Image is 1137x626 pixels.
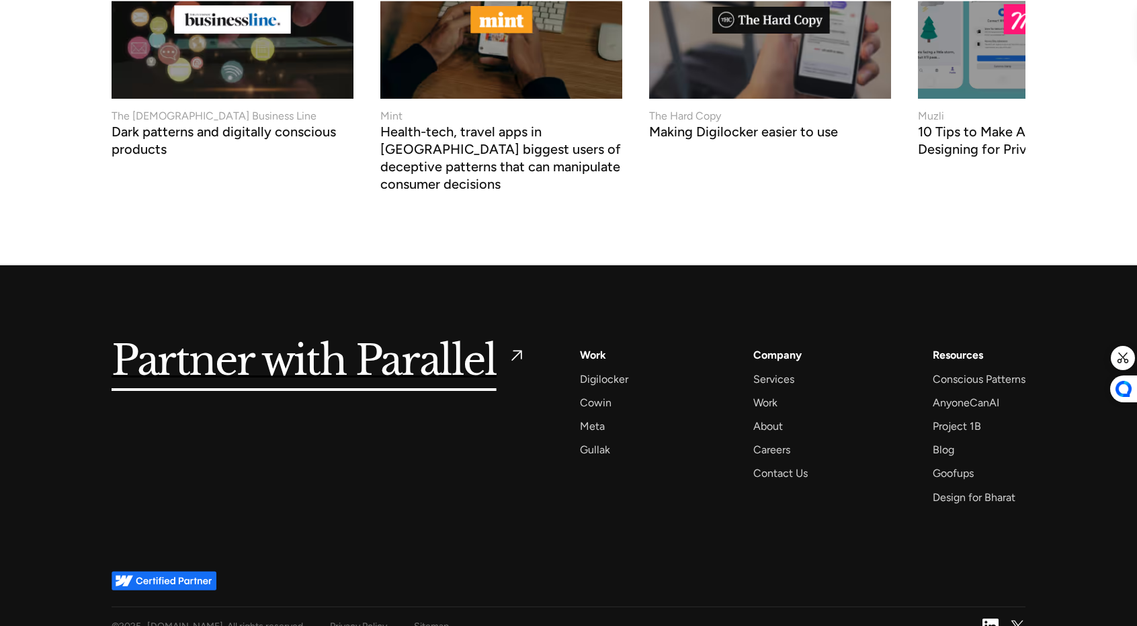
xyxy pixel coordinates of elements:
a: Services [753,370,794,388]
a: Gullak [580,441,610,459]
a: Digilocker [580,370,628,388]
a: Meta [580,417,605,435]
h3: Making Digilocker easier to use [649,127,838,140]
div: Resources [933,346,983,364]
div: The Hard Copy [649,108,721,124]
h3: Health-tech, travel apps in [GEOGRAPHIC_DATA] biggest users of deceptive patterns that can manipu... [380,127,622,193]
a: Work [753,394,777,412]
a: AnyoneCanAI [933,394,999,412]
a: Design for Bharat [933,488,1015,506]
a: Company [753,346,802,364]
h5: Partner with Parallel [112,346,497,377]
a: Blog [933,441,954,459]
a: Project 1B [933,417,981,435]
a: Partner with Parallel [112,346,526,377]
div: The [DEMOGRAPHIC_DATA] Business Line [112,108,317,124]
a: Conscious Patterns [933,370,1025,388]
h3: Dark patterns and digitally conscious products [112,127,353,158]
a: Contact Us [753,464,808,482]
div: Muzli [918,108,944,124]
a: Careers [753,441,790,459]
a: Work [580,346,606,364]
a: Cowin [580,394,612,412]
a: Goofups [933,464,974,482]
div: Mint [380,108,403,124]
a: About [753,417,783,435]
